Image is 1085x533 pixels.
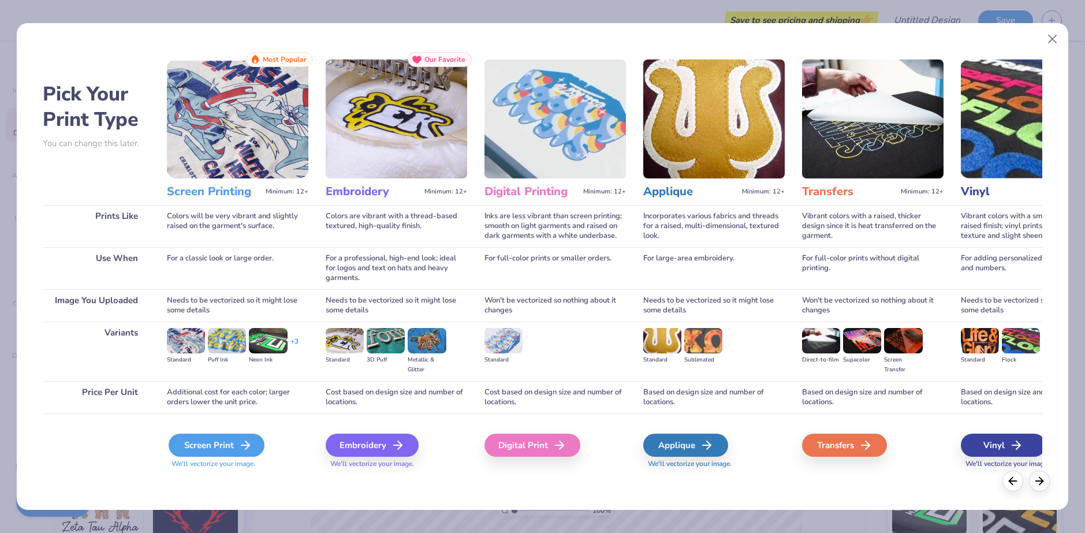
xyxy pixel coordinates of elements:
div: Colors are vibrant with a thread-based textured, high-quality finish. [326,205,467,247]
p: You can change this later. [43,139,150,148]
div: Digital Print [484,434,580,457]
span: Minimum: 12+ [424,188,467,196]
div: Sublimated [684,355,722,365]
div: Cost based on design size and number of locations. [326,381,467,413]
div: Prints Like [43,205,150,247]
div: Flock [1002,355,1040,365]
img: Transfers [802,59,944,178]
img: 3D Puff [367,328,405,353]
h3: Digital Printing [484,184,579,199]
div: Metallic & Glitter [408,355,446,375]
img: Flock [1002,328,1040,353]
h3: Transfers [802,184,896,199]
div: Based on design size and number of locations. [643,381,785,413]
img: Screen Printing [167,59,308,178]
div: Standard [326,355,364,365]
div: Use When [43,247,150,289]
div: Transfers [802,434,887,457]
span: Minimum: 12+ [742,188,785,196]
div: Incorporates various fabrics and threads for a raised, multi-dimensional, textured look. [643,205,785,247]
div: Vinyl [961,434,1046,457]
div: Needs to be vectorized so it might lose some details [643,289,785,322]
div: Neon Ink [249,355,287,365]
img: Direct-to-film [802,328,840,353]
div: Colors will be very vibrant and slightly raised on the garment's surface. [167,205,308,247]
img: Standard [961,328,999,353]
div: Standard [643,355,681,365]
span: Minimum: 12+ [901,188,944,196]
div: Standard [484,355,523,365]
img: Digital Printing [484,59,626,178]
div: Screen Print [169,434,264,457]
div: Embroidery [326,434,419,457]
div: For large-area embroidery. [643,247,785,289]
div: 3D Puff [367,355,405,365]
img: Applique [643,59,785,178]
h3: Embroidery [326,184,420,199]
img: Neon Ink [249,328,287,353]
span: We'll vectorize your image. [167,459,308,469]
div: For full-color prints or smaller orders. [484,247,626,289]
div: Needs to be vectorized so it might lose some details [167,289,308,322]
div: Standard [961,355,999,365]
span: We'll vectorize your image. [326,459,467,469]
div: Needs to be vectorized so it might lose some details [326,289,467,322]
div: Inks are less vibrant than screen printing; smooth on light garments and raised on dark garments ... [484,205,626,247]
div: Standard [167,355,205,365]
div: Won't be vectorized so nothing about it changes [484,289,626,322]
div: Puff Ink [208,355,246,365]
img: Screen Transfer [884,328,922,353]
div: For full-color prints without digital printing. [802,247,944,289]
span: Most Popular [263,55,307,64]
h3: Screen Printing [167,184,261,199]
img: Standard [326,328,364,353]
div: Additional cost for each color; larger orders lower the unit price. [167,381,308,413]
div: For a professional, high-end look; ideal for logos and text on hats and heavy garments. [326,247,467,289]
img: Puff Ink [208,328,246,353]
div: Price Per Unit [43,381,150,413]
div: Direct-to-film [802,355,840,365]
div: Applique [643,434,728,457]
img: Embroidery [326,59,467,178]
img: Standard [167,328,205,353]
div: Variants [43,322,150,381]
div: For a classic look or large order. [167,247,308,289]
button: Close [1042,28,1064,50]
img: Metallic & Glitter [408,328,446,353]
h3: Vinyl [961,184,1055,199]
div: Vibrant colors with a raised, thicker design since it is heat transferred on the garment. [802,205,944,247]
div: Cost based on design size and number of locations. [484,381,626,413]
div: Screen Transfer [884,355,922,375]
img: Standard [484,328,523,353]
div: Based on design size and number of locations. [802,381,944,413]
h3: Applique [643,184,737,199]
img: Sublimated [684,328,722,353]
div: Image You Uploaded [43,289,150,322]
div: Supacolor [843,355,881,365]
img: Standard [643,328,681,353]
span: We'll vectorize your image. [643,459,785,469]
span: Minimum: 12+ [266,188,308,196]
h2: Pick Your Print Type [43,81,150,132]
div: Won't be vectorized so nothing about it changes [802,289,944,322]
div: + 3 [290,337,299,356]
img: Supacolor [843,328,881,353]
span: Minimum: 12+ [583,188,626,196]
span: Our Favorite [424,55,465,64]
